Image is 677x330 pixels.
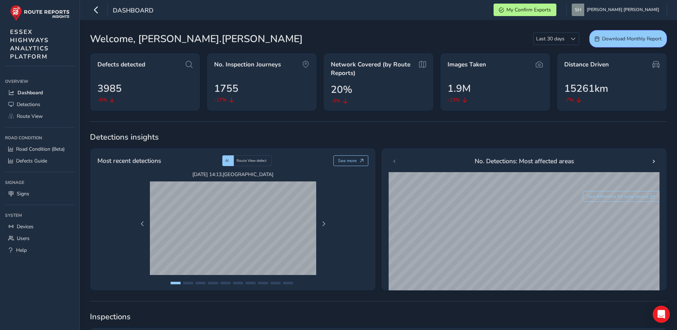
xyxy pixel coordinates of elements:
span: Download Monthly Report [602,35,662,42]
a: Devices [5,221,75,232]
span: Welcome, [PERSON_NAME].[PERSON_NAME] [90,31,303,46]
span: Route View [17,113,43,120]
span: My Confirm Exports [506,6,551,13]
div: Open Intercom Messenger [653,306,670,323]
button: Previous Page [137,219,147,229]
button: Page 10 [283,282,293,284]
a: Detections [5,99,75,110]
span: 15261km [564,81,608,96]
button: Page 3 [196,282,206,284]
span: Images Taken [448,60,486,69]
a: Users [5,232,75,244]
span: No. Detections: Most affected areas [475,156,574,166]
button: [PERSON_NAME] [PERSON_NAME] [572,4,662,16]
span: Dashboard [17,89,43,96]
span: See difference for same period [587,194,648,199]
span: Detections [17,101,40,108]
button: See difference for same period [583,191,660,202]
button: Page 9 [271,282,281,284]
span: -6% [97,96,107,104]
span: Distance Driven [564,60,609,69]
button: Next Page [319,219,329,229]
span: [DATE] 14:13 , [GEOGRAPHIC_DATA] [150,171,316,178]
span: 3985 [97,81,122,96]
span: Dashboard [113,6,153,16]
span: See more [338,158,357,164]
span: Detections insights [90,132,667,142]
span: Users [17,235,30,242]
button: Page 5 [221,282,231,284]
a: Help [5,244,75,256]
button: Page 1 [171,282,181,284]
div: AI [222,155,234,166]
div: Road Condition [5,132,75,143]
span: Help [16,247,27,254]
span: Defects Guide [16,157,47,164]
button: See more [333,155,369,166]
button: Page 7 [246,282,256,284]
span: 20% [331,82,352,97]
button: Page 6 [233,282,243,284]
a: Defects Guide [5,155,75,167]
img: rr logo [10,5,70,21]
a: Dashboard [5,87,75,99]
span: -7% [564,96,574,104]
button: Page 4 [208,282,218,284]
span: -17% [214,96,227,104]
span: Road Condition (Beta) [16,146,65,152]
button: My Confirm Exports [494,4,556,16]
a: Signs [5,188,75,200]
span: 1.9M [448,81,471,96]
div: Route View defect [234,155,272,166]
button: Page 8 [258,282,268,284]
div: System [5,210,75,221]
span: Last 30 days [534,33,567,45]
a: Route View [5,110,75,122]
span: Inspections [90,311,667,322]
a: Road Condition (Beta) [5,143,75,155]
span: -3% [331,97,340,105]
div: Signage [5,177,75,188]
span: Route View defect [237,158,267,163]
div: Overview [5,76,75,87]
span: AI [225,158,229,163]
img: diamond-layout [572,4,584,16]
span: Network Covered (by Route Reports) [331,60,416,77]
span: No. Inspection Journeys [214,60,281,69]
span: 1755 [214,81,238,96]
span: Most recent detections [97,156,161,165]
button: Download Monthly Report [589,30,667,47]
button: Page 2 [183,282,193,284]
span: -13% [448,96,460,104]
span: [PERSON_NAME] [PERSON_NAME] [587,4,659,16]
span: ESSEX HIGHWAYS ANALYTICS PLATFORM [10,28,49,61]
span: Defects detected [97,60,145,69]
span: Devices [17,223,34,230]
span: Signs [17,190,29,197]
